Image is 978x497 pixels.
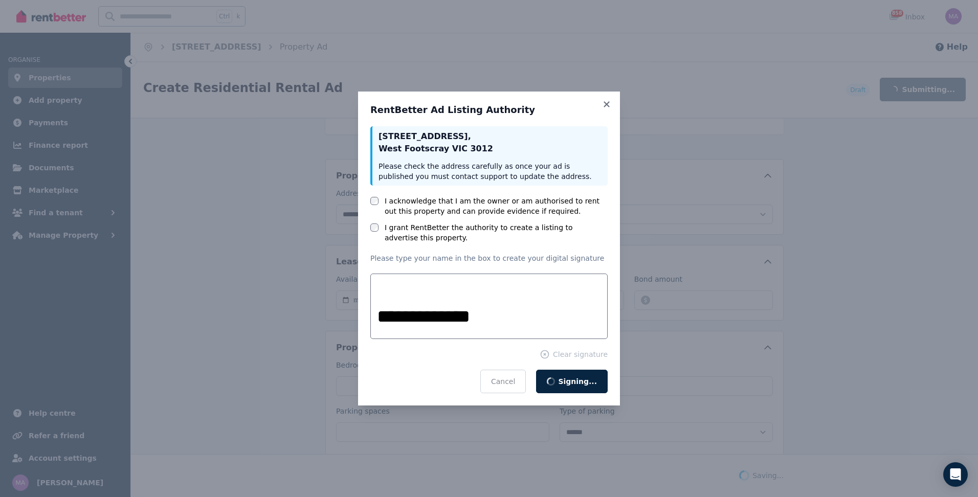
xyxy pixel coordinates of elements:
[943,462,968,487] div: Open Intercom Messenger
[370,253,608,263] p: Please type your name in the box to create your digital signature
[385,196,608,216] label: I acknowledge that I am the owner or am authorised to rent out this property and can provide evid...
[385,222,608,243] label: I grant RentBetter the authority to create a listing to advertise this property.
[370,104,608,116] h3: RentBetter Ad Listing Authority
[379,161,602,182] p: Please check the address carefully as once your ad is published you must contact support to updat...
[379,130,602,155] p: [STREET_ADDRESS] , West Footscray VIC 3012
